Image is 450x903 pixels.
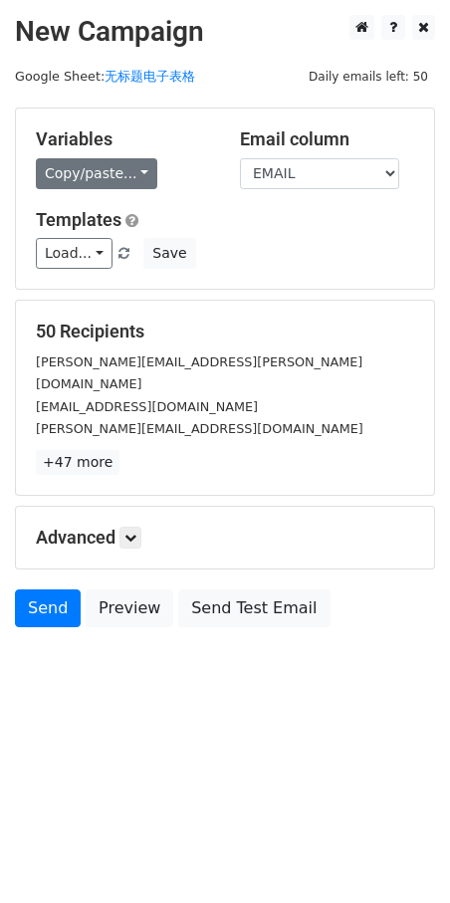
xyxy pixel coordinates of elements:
a: Templates [36,209,121,230]
a: +47 more [36,450,119,475]
span: Daily emails left: 50 [302,66,435,88]
small: [PERSON_NAME][EMAIL_ADDRESS][PERSON_NAME][DOMAIN_NAME] [36,354,362,392]
a: Daily emails left: 50 [302,69,435,84]
button: Save [143,238,195,269]
a: Preview [86,589,173,627]
a: Load... [36,238,112,269]
a: Send Test Email [178,589,330,627]
a: Send [15,589,81,627]
small: Google Sheet: [15,69,195,84]
h5: Advanced [36,527,414,549]
h2: New Campaign [15,15,435,49]
small: [PERSON_NAME][EMAIL_ADDRESS][DOMAIN_NAME] [36,421,363,436]
a: 无标题电子表格 [105,69,195,84]
iframe: Chat Widget [350,807,450,903]
h5: Email column [240,128,414,150]
a: Copy/paste... [36,158,157,189]
small: [EMAIL_ADDRESS][DOMAIN_NAME] [36,399,258,414]
h5: 50 Recipients [36,321,414,342]
h5: Variables [36,128,210,150]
